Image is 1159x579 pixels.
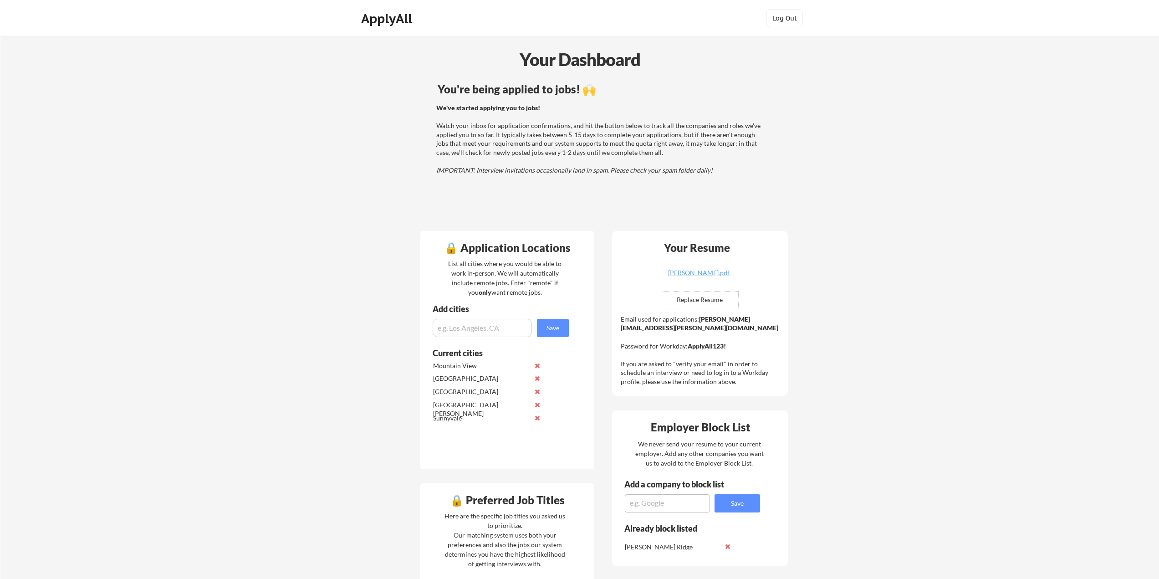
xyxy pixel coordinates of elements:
[644,270,753,276] div: [PERSON_NAME].pdf
[634,439,764,468] div: We never send your resume to your current employer. Add any other companies you want us to avoid ...
[433,414,529,423] div: Sunnyvale
[688,342,726,350] strong: ApplyAll123!
[644,270,753,284] a: [PERSON_NAME].pdf
[433,400,529,418] div: [GEOGRAPHIC_DATA][PERSON_NAME]
[423,242,592,253] div: 🔒 Application Locations
[442,511,567,569] div: Here are the specific job titles you asked us to prioritize. Our matching system uses both your p...
[423,495,592,506] div: 🔒 Preferred Job Titles
[616,422,785,433] div: Employer Block List
[621,315,781,386] div: Email used for applications: Password for Workday: If you are asked to "verify your email" in ord...
[433,387,529,396] div: [GEOGRAPHIC_DATA]
[438,84,766,95] div: You're being applied to jobs! 🙌
[433,305,571,313] div: Add cities
[361,11,415,26] div: ApplyAll
[621,315,778,332] strong: [PERSON_NAME][EMAIL_ADDRESS][PERSON_NAME][DOMAIN_NAME]
[436,104,540,112] strong: We've started applying you to jobs!
[436,166,713,174] em: IMPORTANT: Interview invitations occasionally land in spam. Please check your spam folder daily!
[715,494,760,512] button: Save
[625,543,721,552] div: [PERSON_NAME] Ridge
[433,374,529,383] div: [GEOGRAPHIC_DATA]
[1,46,1159,72] div: Your Dashboard
[433,349,559,357] div: Current cities
[766,9,803,27] button: Log Out
[537,319,569,337] button: Save
[433,361,529,370] div: Mountain View
[624,524,748,533] div: Already block listed
[436,103,765,175] div: Watch your inbox for application confirmations, and hit the button below to track all the compani...
[433,319,532,337] input: e.g. Los Angeles, CA
[624,480,738,488] div: Add a company to block list
[479,288,491,296] strong: only
[442,259,567,297] div: List all cities where you would be able to work in-person. We will automatically include remote j...
[652,242,742,253] div: Your Resume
